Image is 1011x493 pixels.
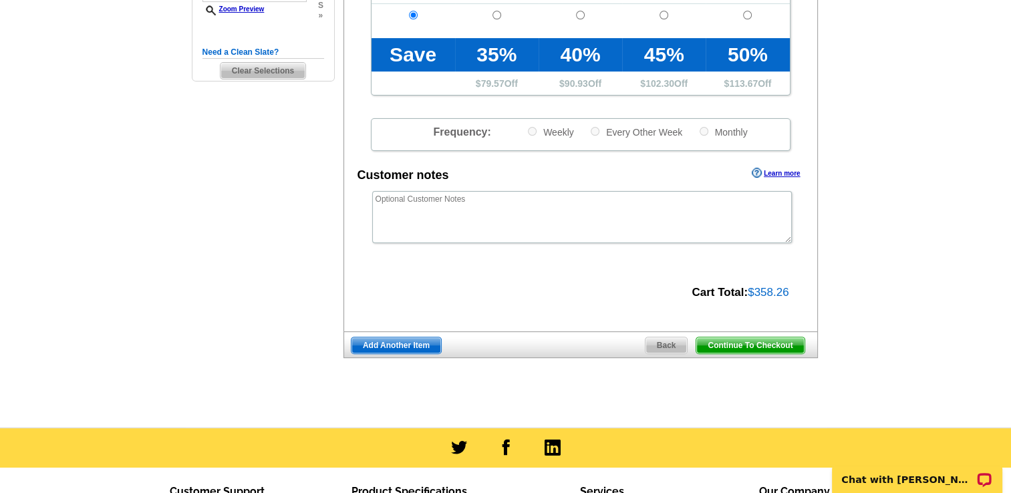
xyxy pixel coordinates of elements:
[692,286,748,299] strong: Cart Total:
[729,78,758,89] span: 113.67
[481,78,504,89] span: 79.57
[539,38,622,71] td: 40%
[372,38,455,71] td: Save
[528,127,537,136] input: Weekly
[351,337,441,353] span: Add Another Item
[823,451,1011,493] iframe: LiveChat chat widget
[221,63,305,79] span: Clear Selections
[622,71,706,95] td: $ Off
[539,71,622,95] td: $ Off
[433,126,490,138] span: Frequency:
[698,126,748,138] label: Monthly
[202,46,324,59] h5: Need a Clean Slate?
[565,78,588,89] span: 90.93
[645,337,688,353] span: Back
[748,286,788,299] span: $358.26
[645,337,688,354] a: Back
[357,166,449,184] div: Customer notes
[455,38,539,71] td: 35%
[622,38,706,71] td: 45%
[591,127,599,136] input: Every Other Week
[351,337,442,354] a: Add Another Item
[527,126,574,138] label: Weekly
[455,71,539,95] td: $ Off
[589,126,682,138] label: Every Other Week
[645,78,674,89] span: 102.30
[700,127,708,136] input: Monthly
[202,5,265,13] a: Zoom Preview
[706,71,789,95] td: $ Off
[317,1,323,11] span: s
[752,168,800,178] a: Learn more
[696,337,804,353] span: Continue To Checkout
[317,11,323,21] span: »
[706,38,789,71] td: 50%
